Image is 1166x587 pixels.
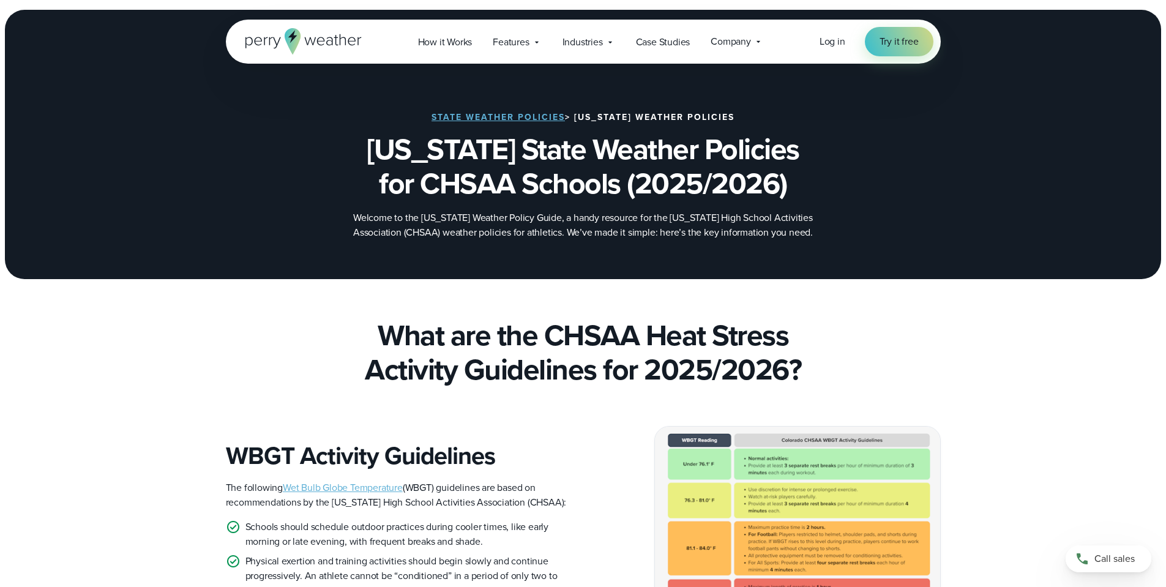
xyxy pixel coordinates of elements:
span: Case Studies [636,35,690,50]
span: Try it free [880,34,919,49]
a: State Weather Policies [432,111,565,124]
a: Wet Bulb Globe Temperature [283,480,403,495]
span: Industries [562,35,603,50]
span: Features [493,35,529,50]
a: Case Studies [626,29,701,54]
h3: WBGT Activity Guidelines [226,441,574,471]
span: Call sales [1094,551,1135,566]
h2: > [US_STATE] Weather Policies [432,113,734,122]
p: Schools should schedule outdoor practices during cooler times, like early morning or late evening... [245,520,574,549]
span: Log in [820,34,845,48]
h1: [US_STATE] State Weather Policies for CHSAA Schools (2025/2026) [287,132,880,201]
a: Try it free [865,27,933,56]
p: The following (WBGT) guidelines are based on recommendations by the [US_STATE] High School Activi... [226,480,574,510]
span: Company [711,34,751,49]
p: Welcome to the [US_STATE] Weather Policy Guide, a handy resource for the [US_STATE] High School A... [338,211,828,240]
a: Call sales [1066,545,1151,572]
span: How it Works [418,35,473,50]
h2: What are the CHSAA Heat Stress Activity Guidelines for 2025/2026? [226,318,941,387]
a: How it Works [408,29,483,54]
a: Log in [820,34,845,49]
